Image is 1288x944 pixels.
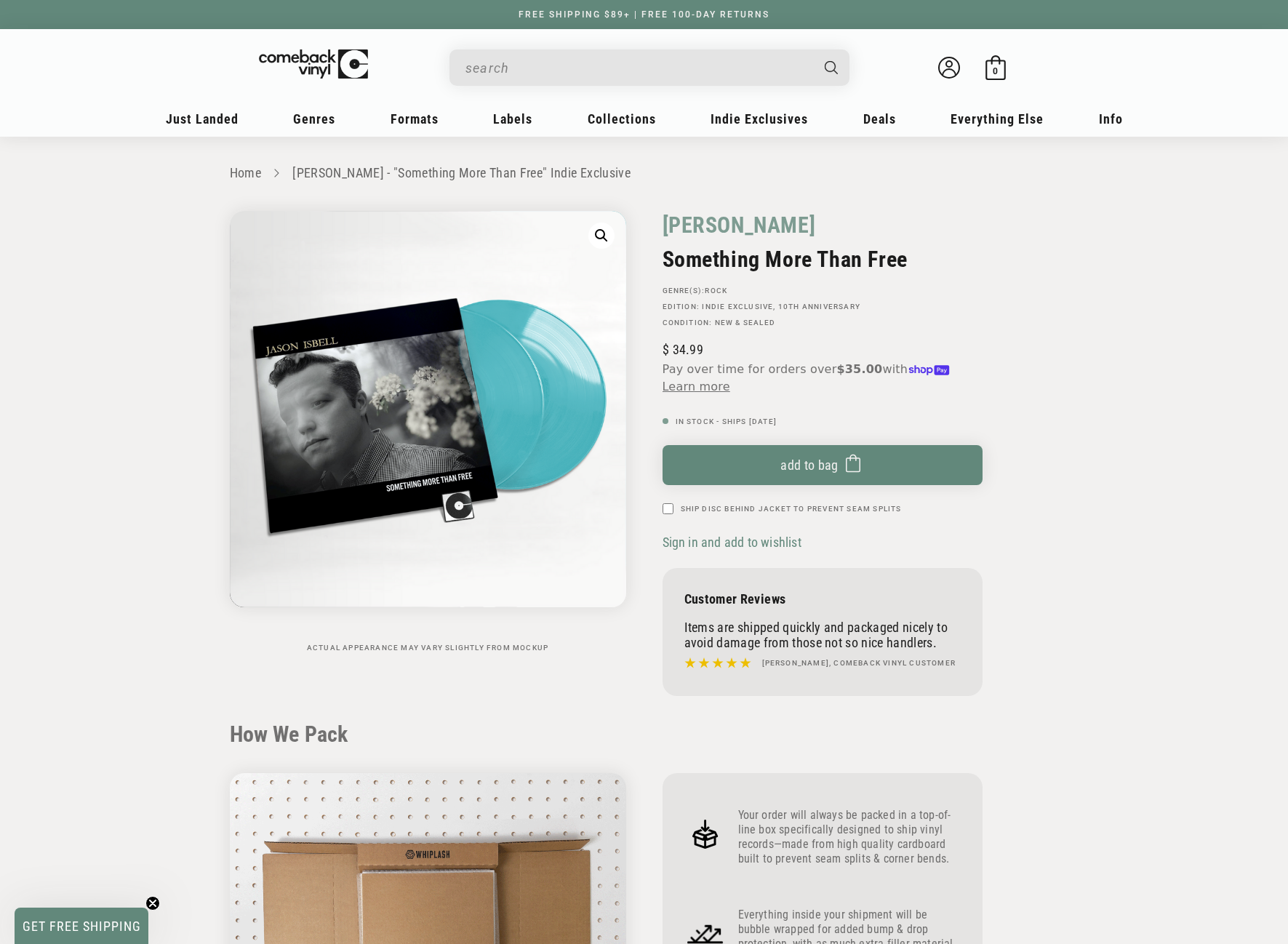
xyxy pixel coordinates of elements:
[449,49,849,86] div: Search
[681,503,902,514] label: Ship Disc Behind Jacket To Prevent Seam Splits
[465,53,810,83] input: When autocomplete results are available use up and down arrows to review and enter to select
[684,813,727,855] img: Frame_4.png
[993,65,998,76] span: 0
[493,111,532,127] span: Labels
[23,919,141,934] span: GET FREE SHIPPING
[230,721,1059,748] h2: How We Pack
[863,111,896,127] span: Deals
[684,591,961,607] p: Customer Reviews
[663,319,983,327] p: Condition: New & Sealed
[663,211,816,239] a: [PERSON_NAME]
[230,165,261,180] a: Home
[663,287,983,295] p: GENRE(S):
[588,111,656,127] span: Collections
[951,111,1044,127] span: Everything Else
[145,896,160,911] button: Close teaser
[391,111,439,127] span: Formats
[292,165,631,180] a: [PERSON_NAME] - "Something More Than Free" Indie Exclusive
[663,535,801,550] span: Sign in and add to wishlist
[663,445,983,485] button: Add to bag
[663,247,983,272] h2: Something More Than Free
[684,620,961,650] p: Items are shipped quickly and packaged nicely to avoid damage from those not so nice handlers.
[812,49,851,86] button: Search
[230,163,1059,184] nav: breadcrumbs
[293,111,335,127] span: Genres
[663,303,983,311] p: Edition: , 10th Anniversary
[705,287,727,295] a: Rock
[702,303,773,311] a: Indie Exclusive
[762,657,956,669] h4: [PERSON_NAME], Comeback Vinyl customer
[230,644,626,652] p: Actual appearance may vary slightly from mockup
[15,908,148,944] div: GET FREE SHIPPINGClose teaser
[663,342,703,357] span: 34.99
[504,9,784,20] a: FREE SHIPPING $89+ | FREE 100-DAY RETURNS
[1099,111,1123,127] span: Info
[711,111,808,127] span: Indie Exclusives
[230,211,626,652] media-gallery: Gallery Viewer
[684,654,751,673] img: star5.svg
[663,417,983,426] p: In Stock - Ships [DATE]
[663,342,669,357] span: $
[663,534,806,551] button: Sign in and add to wishlist
[738,808,961,866] p: Your order will always be packed in a top-of-line box specifically designed to ship vinyl records...
[780,457,839,473] span: Add to bag
[166,111,239,127] span: Just Landed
